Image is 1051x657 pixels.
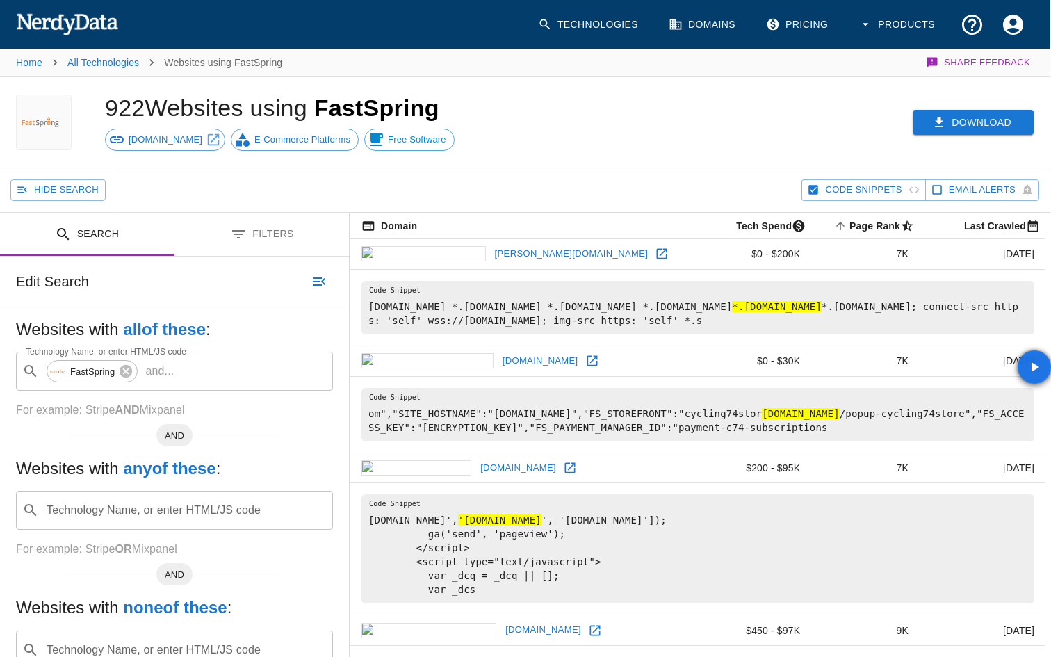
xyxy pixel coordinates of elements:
button: Account Settings [993,4,1034,45]
a: Open dbader.org in new window [560,457,580,478]
a: E-Commerce Platforms [231,129,359,151]
span: [DOMAIN_NAME] [121,133,210,147]
b: OR [115,543,131,555]
hl: [DOMAIN_NAME] [762,408,840,419]
b: all of these [123,320,206,339]
b: any of these [123,459,215,478]
td: [DATE] [920,615,1045,646]
a: All Technologies [67,57,139,68]
span: Hide Code Snippets [825,182,902,198]
a: [DOMAIN_NAME] [502,619,585,641]
img: cycling74.com icon [361,353,494,368]
td: 7K [811,239,920,270]
button: Get email alerts with newly found website results. Click to enable. [925,179,1039,201]
span: AND [156,568,193,582]
td: 7K [811,346,920,376]
pre: om","SITE_HOSTNAME":"[DOMAIN_NAME]","FS_STOREFRONT":"cycling74stor /popup-cycling74store","FS_ACC... [361,388,1034,441]
img: rockethub.com icon [361,623,496,638]
h5: Websites with : [16,318,333,341]
pre: [DOMAIN_NAME]', ', '[DOMAIN_NAME]']); ga('send', 'pageview'); </script> <script type="text/javasc... [361,494,1034,603]
a: Open cycling74.com in new window [582,350,603,371]
a: Technologies [530,4,649,45]
div: FastSpring [47,360,138,382]
button: Share Feedback [924,49,1034,76]
td: $450 - $97K [696,615,812,646]
span: Free Software [380,133,454,147]
a: [DOMAIN_NAME] [105,129,225,151]
span: A page popularity ranking based on a domain's backlinks. Smaller numbers signal more popular doma... [831,218,920,234]
hl: '[DOMAIN_NAME] [458,514,541,526]
td: $0 - $30K [696,346,812,376]
button: Filters [174,213,350,257]
span: E-Commerce Platforms [247,133,358,147]
p: and ... [140,363,179,380]
pre: [DOMAIN_NAME] *.[DOMAIN_NAME] *.[DOMAIN_NAME] *.[DOMAIN_NAME] *.[DOMAIN_NAME]; connect-src https:... [361,281,1034,334]
td: 7K [811,453,920,483]
h5: Websites with : [16,597,333,619]
button: Hide Search [10,179,106,201]
hl: *.[DOMAIN_NAME] [732,301,822,312]
nav: breadcrumb [16,49,282,76]
a: [DOMAIN_NAME] [477,457,560,479]
p: Websites using FastSpring [164,56,282,70]
td: [DATE] [920,453,1045,483]
img: dbader.org icon [361,460,471,476]
img: NerdyData.com [16,10,118,38]
img: FastSpring logo [22,95,65,150]
span: FastSpring [63,364,122,380]
img: steinberg.net icon [361,246,486,261]
b: none of these [123,598,227,617]
p: For example: Stripe Mixpanel [16,402,333,419]
td: $0 - $200K [696,239,812,270]
span: The estimated minimum and maximum annual tech spend each webpage has, based on the free, freemium... [718,218,811,234]
button: Support and Documentation [952,4,993,45]
a: Open steinberg.net in new window [651,243,672,264]
a: Open rockethub.com in new window [585,620,605,641]
td: $200 - $95K [696,453,812,483]
button: Hide Code Snippets [801,179,925,201]
td: [DATE] [920,346,1045,376]
span: FastSpring [314,95,439,121]
button: Products [850,4,946,45]
h1: 922 Websites using [105,95,439,121]
h5: Websites with : [16,457,333,480]
label: Technology Name, or enter HTML/JS code [26,346,186,357]
td: 9K [811,615,920,646]
a: [DOMAIN_NAME] [499,350,582,372]
span: AND [156,429,193,443]
a: Pricing [758,4,839,45]
a: Home [16,57,42,68]
span: The registered domain name (i.e. "nerdydata.com"). [361,218,417,234]
button: Download [913,110,1034,136]
span: Most recent date this website was successfully crawled [946,218,1045,234]
h6: Edit Search [16,270,89,293]
td: [DATE] [920,239,1045,270]
a: [PERSON_NAME][DOMAIN_NAME] [491,243,652,265]
b: AND [115,404,139,416]
a: Domains [660,4,747,45]
span: Get email alerts with newly found website results. Click to enable. [949,182,1016,198]
p: For example: Stripe Mixpanel [16,541,333,558]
